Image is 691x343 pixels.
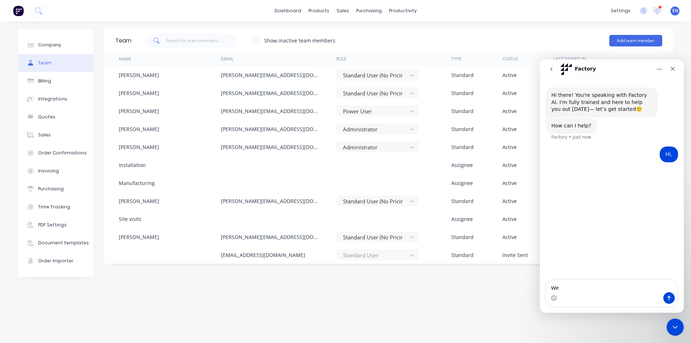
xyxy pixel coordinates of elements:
[18,162,94,180] button: Invoicing
[18,180,94,198] button: Purchasing
[451,89,474,97] div: Standard
[221,143,322,151] div: [PERSON_NAME][EMAIL_ADDRESS][DOMAIN_NAME]
[385,5,420,16] div: productivity
[451,143,474,151] div: Standard
[119,107,159,115] div: [PERSON_NAME]
[672,8,678,14] span: EN
[119,143,159,151] div: [PERSON_NAME]
[119,56,131,62] div: Name
[607,5,634,16] div: settings
[221,125,322,133] div: [PERSON_NAME][EMAIL_ADDRESS][DOMAIN_NAME]
[18,90,94,108] button: Integrations
[38,240,89,246] div: Document templates
[119,197,159,205] div: [PERSON_NAME]
[305,5,333,16] div: products
[18,54,94,72] button: Team
[119,233,159,241] div: [PERSON_NAME]
[502,56,518,62] div: Status
[451,71,474,79] div: Standard
[353,5,385,16] div: purchasing
[502,197,517,205] div: Active
[221,251,305,259] div: [EMAIL_ADDRESS][DOMAIN_NAME]
[221,89,322,97] div: [PERSON_NAME][EMAIL_ADDRESS][DOMAIN_NAME]
[38,114,55,120] div: Quotes
[502,161,517,169] div: Active
[502,179,517,187] div: Active
[38,60,51,66] div: Team
[38,258,73,264] div: Order Importer
[451,125,474,133] div: Standard
[554,56,586,62] div: Last signed in
[119,71,159,79] div: [PERSON_NAME]
[38,204,70,210] div: Time Tracking
[221,197,322,205] div: [PERSON_NAME][EMAIL_ADDRESS][DOMAIN_NAME]
[271,5,305,16] a: dashboard
[264,37,335,44] div: Show inactive team members
[115,36,131,45] div: Team
[451,107,474,115] div: Standard
[18,216,94,234] button: PDF Settings
[18,72,94,90] button: Billing
[451,161,473,169] div: Assignee
[502,89,517,97] div: Active
[18,144,94,162] button: Order Confirmations
[18,234,94,252] button: Document templates
[18,36,94,54] button: Company
[18,126,94,144] button: Sales
[502,71,517,79] div: Active
[667,319,684,336] iframe: Intercom live chat
[451,56,461,62] div: Type
[451,179,473,187] div: Assignee
[502,107,517,115] div: Active
[38,150,87,156] div: Order Confirmations
[451,215,473,223] div: Assignee
[38,222,67,228] div: PDF Settings
[13,5,24,16] img: Factory
[119,89,159,97] div: [PERSON_NAME]
[502,143,517,151] div: Active
[38,96,67,102] div: Integrations
[333,5,353,16] div: sales
[18,252,94,270] button: Order Importer
[502,215,517,223] div: Active
[221,56,234,62] div: Email
[540,59,684,313] iframe: Intercom live chat
[38,42,61,48] div: Company
[609,35,662,46] button: Add team member
[451,251,474,259] div: Standard
[502,125,517,133] div: Active
[38,132,51,138] div: Sales
[119,125,159,133] div: [PERSON_NAME]
[166,33,236,48] input: Search for team members...
[502,251,528,259] div: Invite Sent
[221,71,322,79] div: [PERSON_NAME][EMAIL_ADDRESS][DOMAIN_NAME]
[38,168,59,174] div: Invoicing
[502,233,517,241] div: Active
[221,233,322,241] div: [PERSON_NAME][EMAIL_ADDRESS][DOMAIN_NAME]
[38,78,51,84] div: Billing
[221,107,322,115] div: [PERSON_NAME][EMAIL_ADDRESS][DOMAIN_NAME]
[451,233,474,241] div: Standard
[18,198,94,216] button: Time Tracking
[18,108,94,126] button: Quotes
[38,186,64,192] div: Purchasing
[119,215,141,223] div: Site visits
